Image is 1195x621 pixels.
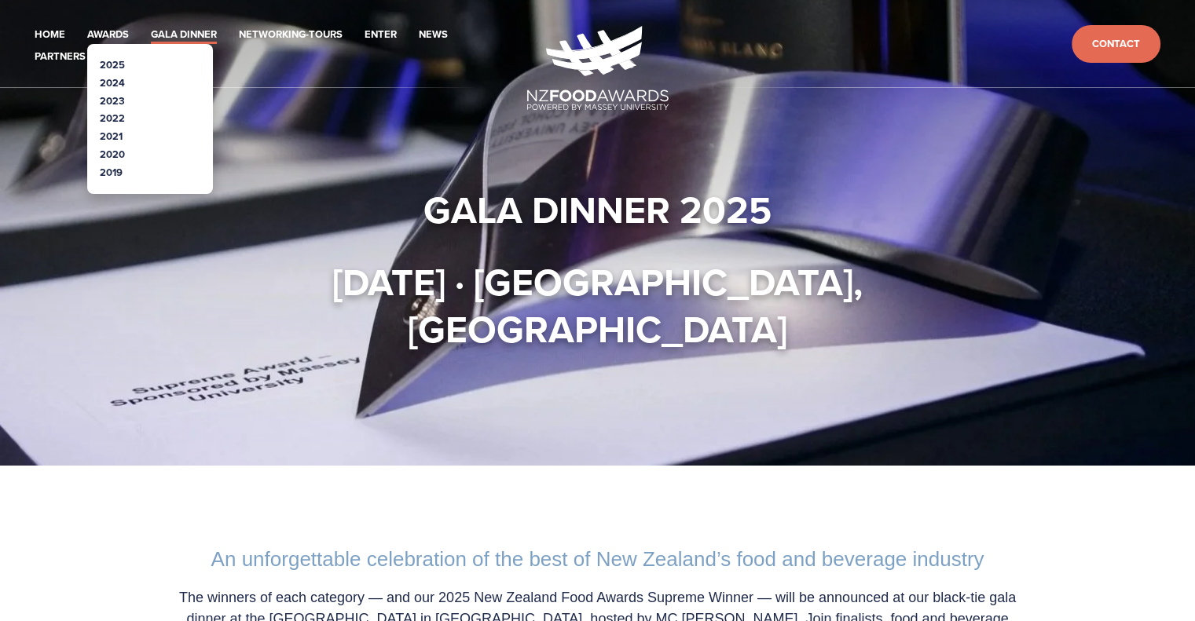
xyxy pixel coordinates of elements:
[1072,25,1160,64] a: Contact
[100,147,125,162] a: 2020
[100,165,123,180] a: 2019
[145,186,1050,233] h1: Gala Dinner 2025
[239,26,343,44] a: Networking-Tours
[100,129,123,144] a: 2021
[100,75,125,90] a: 2024
[161,547,1035,572] h2: An unforgettable celebration of the best of New Zealand’s food and beverage industry
[100,93,125,108] a: 2023
[100,57,125,72] a: 2025
[87,26,129,44] a: Awards
[35,26,65,44] a: Home
[35,48,86,66] a: Partners
[100,111,125,126] a: 2022
[419,26,448,44] a: News
[151,26,217,44] a: Gala Dinner
[365,26,397,44] a: Enter
[332,254,872,356] strong: [DATE] · [GEOGRAPHIC_DATA], [GEOGRAPHIC_DATA]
